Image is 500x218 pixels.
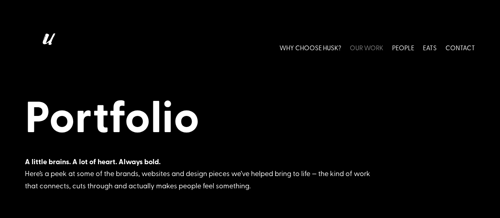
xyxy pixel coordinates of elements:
[25,30,68,65] img: Husk logo
[423,30,437,65] a: EATS
[445,30,475,65] a: CONTACT
[392,30,414,65] a: PEOPLE
[350,30,383,65] a: OUR WORK
[25,155,381,192] div: Here’s a peek at some of the brands, websites and design pieces we’ve helped bring to life — the ...
[279,30,341,65] a: WHY CHOOSE HUSK?
[25,156,160,167] strong: A little brains. A lot of heart. Always bold.
[25,89,475,145] h1: Portfolio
